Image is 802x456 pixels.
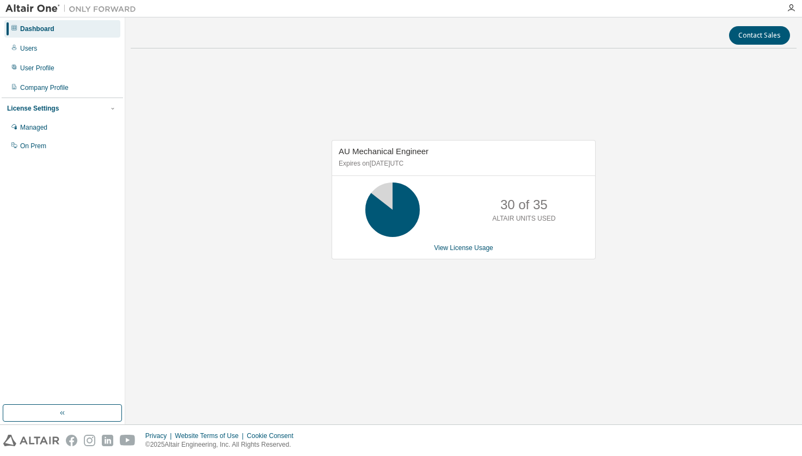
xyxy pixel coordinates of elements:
div: Dashboard [20,25,54,33]
img: instagram.svg [84,435,95,446]
div: Company Profile [20,83,69,92]
img: altair_logo.svg [3,435,59,446]
div: License Settings [7,104,59,113]
span: AU Mechanical Engineer [339,147,428,156]
button: Contact Sales [729,26,790,45]
img: facebook.svg [66,435,77,446]
p: 30 of 35 [500,196,548,214]
div: Managed [20,123,47,132]
div: Website Terms of Use [175,431,247,440]
div: User Profile [20,64,54,72]
div: Privacy [145,431,175,440]
p: © 2025 Altair Engineering, Inc. All Rights Reserved. [145,440,300,449]
p: ALTAIR UNITS USED [492,214,555,223]
img: youtube.svg [120,435,136,446]
div: On Prem [20,142,46,150]
img: Altair One [5,3,142,14]
a: View License Usage [434,244,493,252]
img: linkedin.svg [102,435,113,446]
div: Cookie Consent [247,431,299,440]
p: Expires on [DATE] UTC [339,159,586,168]
div: Users [20,44,37,53]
